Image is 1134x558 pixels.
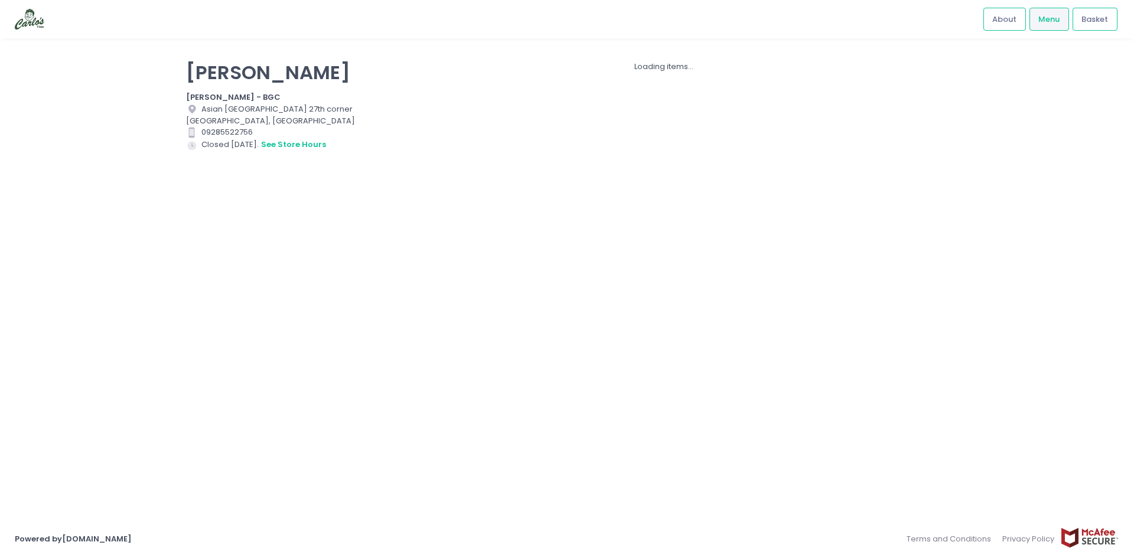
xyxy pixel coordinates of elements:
[380,61,948,73] div: Loading items...
[983,8,1026,30] a: About
[1081,14,1108,25] span: Basket
[186,138,366,151] div: Closed [DATE].
[186,61,366,84] p: [PERSON_NAME]
[992,14,1016,25] span: About
[186,103,366,127] div: Asian [GEOGRAPHIC_DATA] 27th corner [GEOGRAPHIC_DATA], [GEOGRAPHIC_DATA]
[907,527,997,550] a: Terms and Conditions
[186,126,366,138] div: 09285522756
[1029,8,1069,30] a: Menu
[1038,14,1060,25] span: Menu
[997,527,1061,550] a: Privacy Policy
[1060,527,1119,548] img: mcafee-secure
[15,533,132,544] a: Powered by[DOMAIN_NAME]
[186,92,281,103] b: [PERSON_NAME] - BGC
[260,138,327,151] button: see store hours
[15,9,44,30] img: logo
